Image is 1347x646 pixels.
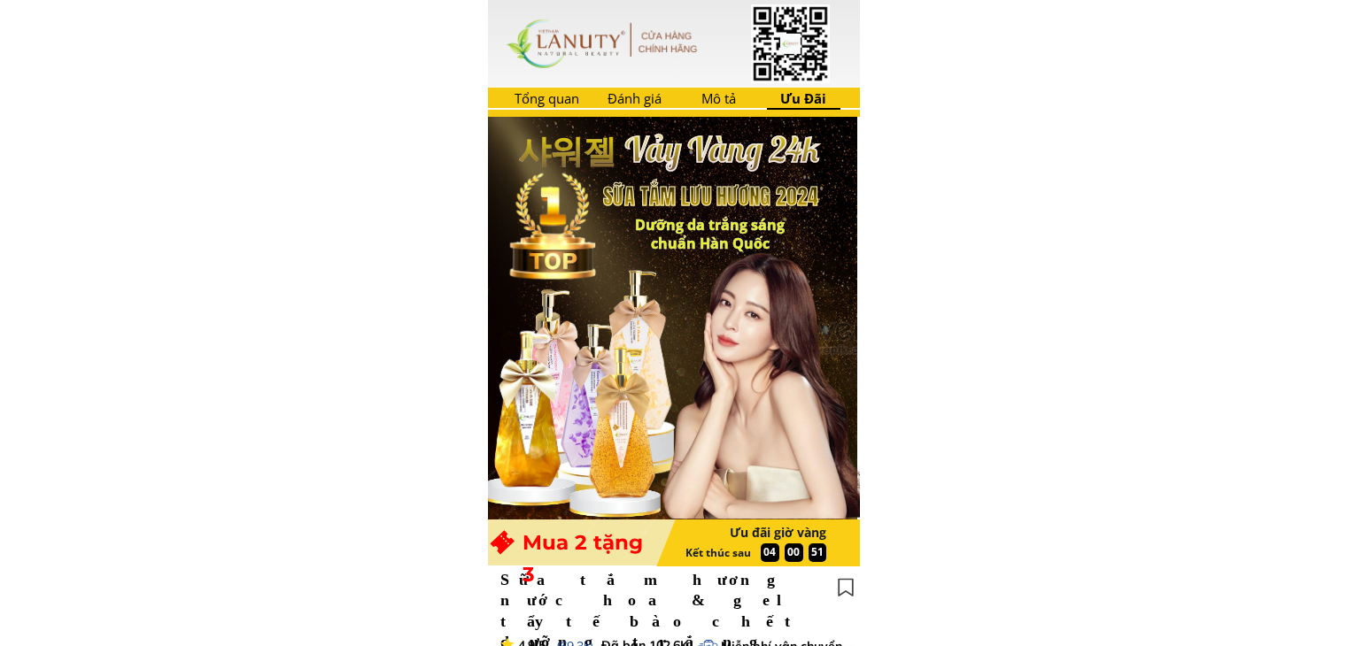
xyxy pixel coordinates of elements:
h3: Dưỡng da trắng sáng chuẩn Hàn Quốc [619,216,801,253]
h3: Mua 2 tặng 3 [523,527,661,592]
h3: Tổng quan [510,88,584,109]
h3: : [772,543,780,560]
h3: Đánh giá [607,88,662,109]
h3: Ưu đãi giờ vàng [697,526,826,541]
h3: Kết thúc sau [685,544,757,561]
h3: SỮA TẮM LƯU HƯƠNG 2024 [603,180,882,213]
h3: : [796,544,804,561]
h3: Ưu Đãi [776,88,832,109]
h3: 샤워젤 [518,125,705,178]
h3: Vảy Vàng 24k [625,122,879,177]
h3: Mô tả [691,88,747,109]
